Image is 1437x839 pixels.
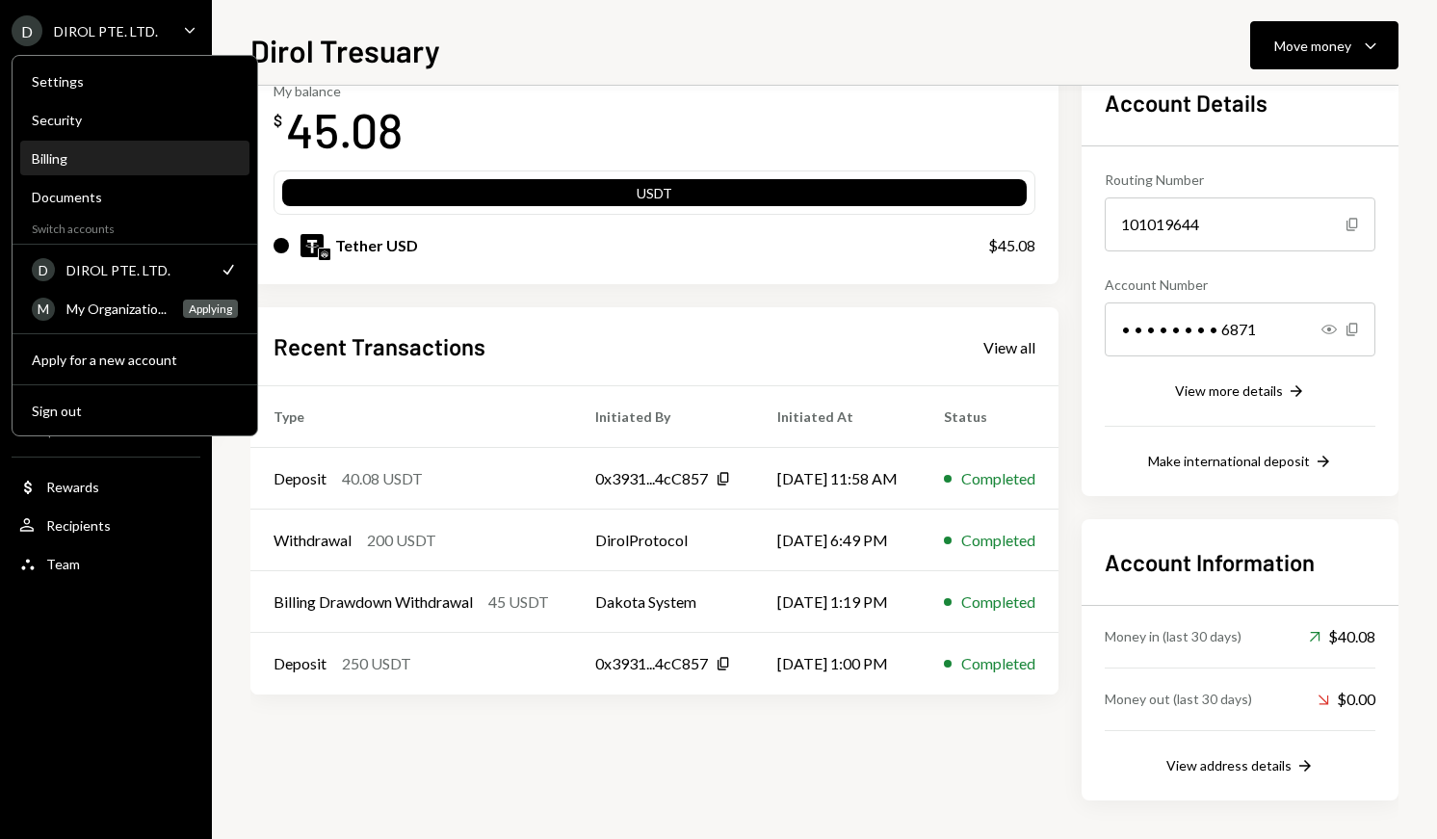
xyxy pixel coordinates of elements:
div: Completed [961,652,1035,675]
div: 200 USDT [367,529,436,552]
button: Sign out [20,394,249,429]
div: Applying [183,300,238,318]
div: Completed [961,590,1035,614]
div: • • • • • • • • 6871 [1105,302,1375,356]
div: 101019644 [1105,197,1375,251]
div: Completed [961,529,1035,552]
div: Settings [32,73,238,90]
a: Security [20,102,249,137]
div: Move money [1274,36,1351,56]
button: View address details [1166,756,1315,777]
div: Documents [32,189,238,205]
div: Tether USD [335,234,418,257]
div: D [32,258,55,281]
div: Deposit [274,467,327,490]
h2: Account Details [1105,87,1375,118]
div: 45.08 [286,99,403,160]
div: View address details [1166,757,1292,773]
div: Billing Drawdown Withdrawal [274,590,473,614]
button: Make international deposit [1148,452,1333,473]
th: Status [921,386,1058,448]
div: $ [274,111,282,130]
div: DIROL PTE. LTD. [54,23,158,39]
div: My Organizatio... [66,301,171,317]
th: Initiated By [572,386,754,448]
div: $0.00 [1318,688,1375,711]
button: Move money [1250,21,1398,69]
button: View more details [1175,381,1306,403]
div: Sign out [32,403,238,419]
div: 250 USDT [342,652,411,675]
th: Initiated At [754,386,921,448]
div: Money out (last 30 days) [1105,689,1252,709]
a: Billing [20,141,249,175]
td: [DATE] 6:49 PM [754,510,921,571]
div: Make international deposit [1148,453,1310,469]
h2: Recent Transactions [274,330,485,362]
div: 45 USDT [488,590,549,614]
div: 0x3931...4cC857 [595,652,708,675]
div: Completed [961,467,1035,490]
div: $40.08 [1309,625,1375,648]
td: [DATE] 1:19 PM [754,571,921,633]
td: Dakota System [572,571,754,633]
td: DirolProtocol [572,510,754,571]
div: Billing [32,150,238,167]
a: MMy Organizatio...Applying [20,291,249,326]
div: View all [983,338,1035,357]
a: Team [12,546,200,581]
div: View more details [1175,382,1283,399]
div: D [12,15,42,46]
div: $45.08 [988,234,1035,257]
a: Settings [20,64,249,98]
div: Withdrawal [274,529,352,552]
div: DIROL PTE. LTD. [66,262,207,278]
div: Switch accounts [13,218,257,236]
a: View all [983,336,1035,357]
div: Apply for a new account [32,352,238,368]
div: Deposit [274,652,327,675]
button: Apply for a new account [20,343,249,378]
div: 40.08 USDT [342,467,423,490]
div: Team [46,556,80,572]
th: Type [250,386,572,448]
td: [DATE] 11:58 AM [754,448,921,510]
img: arbitrum-mainnet [319,249,330,260]
div: M [32,298,55,321]
div: Security [32,112,238,128]
h2: Account Information [1105,546,1375,578]
h1: Dirol Tresuary [250,31,440,69]
div: Rewards [46,479,99,495]
img: USDT [300,234,324,257]
div: Money in (last 30 days) [1105,626,1241,646]
a: Recipients [12,508,200,542]
a: Rewards [12,469,200,504]
div: Account Number [1105,275,1375,295]
div: Routing Number [1105,170,1375,190]
a: Documents [20,179,249,214]
div: Recipients [46,517,111,534]
div: My balance [274,83,403,99]
div: USDT [282,183,1027,210]
td: [DATE] 1:00 PM [754,633,921,695]
div: 0x3931...4cC857 [595,467,708,490]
